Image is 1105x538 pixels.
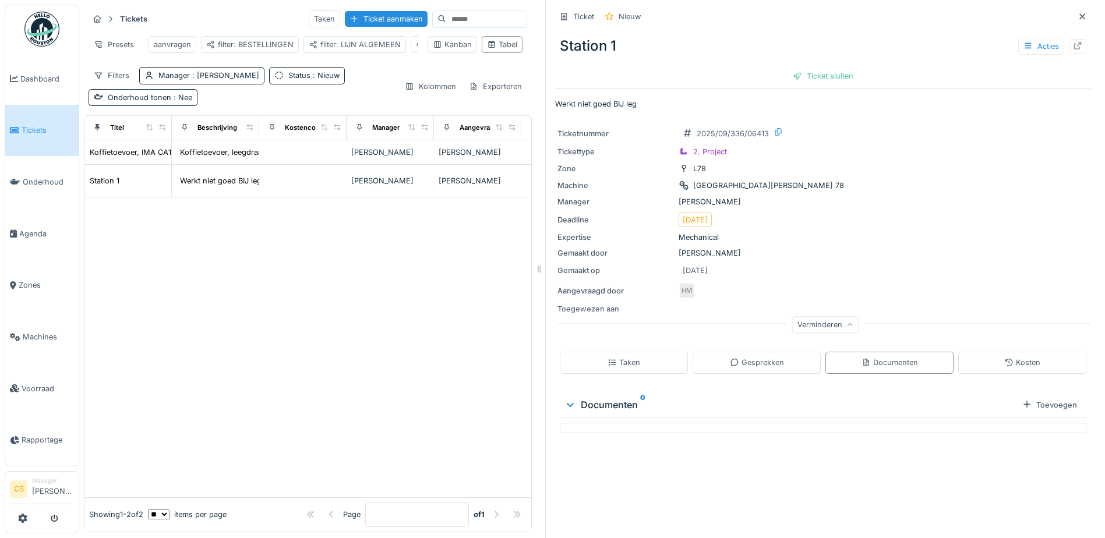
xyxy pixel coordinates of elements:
[345,11,428,27] div: Ticket aanmaken
[20,73,74,84] span: Dashboard
[557,232,1089,243] div: Mechanical
[154,39,191,50] div: aanvragen
[171,93,192,102] span: : Nee
[89,36,139,53] div: Presets
[557,128,674,139] div: Ticketnummer
[683,265,708,276] div: [DATE]
[32,476,74,501] li: [PERSON_NAME]
[487,39,517,50] div: Tabel
[10,476,74,504] a: CS Manager[PERSON_NAME]
[557,146,674,157] div: Tickettype
[640,398,645,412] sup: 0
[1004,357,1040,368] div: Kosten
[1018,38,1064,55] div: Acties
[5,208,79,260] a: Agenda
[557,247,674,259] div: Gemaakt door
[158,70,259,81] div: Manager
[310,71,340,80] span: : Nieuw
[23,331,74,342] span: Machines
[89,509,143,520] div: Showing 1 - 2 of 2
[180,175,262,186] div: Werkt niet goed BIJ leg
[557,163,674,174] div: Zone
[697,128,769,139] div: 2025/09/336/06413
[19,228,74,239] span: Agenda
[679,282,695,299] div: HM
[564,398,1018,412] div: Documenten
[433,39,472,50] div: Kanban
[309,10,340,27] div: Taken
[1018,397,1082,413] div: Toevoegen
[372,123,400,133] div: Manager
[5,53,79,105] a: Dashboard
[460,123,518,133] div: Aangevraagd door
[555,31,1091,61] div: Station 1
[190,71,259,80] span: : [PERSON_NAME]
[555,98,1091,109] p: Werkt niet goed BIJ leg
[343,509,361,520] div: Page
[557,180,674,191] div: Machine
[90,175,119,186] div: Station 1
[5,311,79,363] a: Machines
[730,357,784,368] div: Gesprekken
[788,68,858,84] div: Ticket sluiten
[89,67,135,84] div: Filters
[557,196,674,207] div: Manager
[22,434,74,445] span: Rapportage
[19,279,74,291] span: Zones
[22,383,74,394] span: Voorraad
[10,480,27,498] li: CS
[557,196,1089,207] div: [PERSON_NAME]
[5,260,79,312] a: Zones
[693,146,727,157] div: 2. Project
[464,78,527,95] div: Exporteren
[5,363,79,415] a: Voorraad
[180,147,352,158] div: Koffietoevoer, leegdraaisensor niet bereikbaar ...
[557,285,674,296] div: Aangevraagd door
[693,180,844,191] div: [GEOGRAPHIC_DATA][PERSON_NAME] 78
[557,232,674,243] div: Expertise
[439,175,517,186] div: [PERSON_NAME]
[619,11,641,22] div: Nieuw
[693,163,706,174] div: L78
[24,12,59,47] img: Badge_color-CXgf-gQk.svg
[197,123,237,133] div: Beschrijving
[5,156,79,208] a: Onderhoud
[115,13,152,24] strong: Tickets
[608,357,640,368] div: Taken
[351,147,429,158] div: [PERSON_NAME]
[108,92,192,103] div: Onderhoud tonen
[792,316,859,333] div: Verminderen
[439,147,517,158] div: [PERSON_NAME]
[5,105,79,157] a: Tickets
[474,509,485,520] strong: of 1
[288,70,340,81] div: Status
[309,39,401,50] div: filter: LIJN ALGEMEEN
[206,39,294,50] div: filter: BESTELLINGEN
[683,214,708,225] div: [DATE]
[148,509,227,520] div: items per page
[22,125,74,136] span: Tickets
[862,357,918,368] div: Documenten
[573,11,594,22] div: Ticket
[23,176,74,187] span: Onderhoud
[351,175,429,186] div: [PERSON_NAME]
[32,476,74,485] div: Manager
[400,78,461,95] div: Kolommen
[416,39,520,50] div: filter: OPEN DAY TICKETS
[110,123,124,133] div: Titel
[90,147,338,158] div: Koffietoevoer, IMA CA1 leegdraaisensor niet bereikbaar op het scherm
[285,123,324,133] div: Kostencode
[5,415,79,466] a: Rapportage
[557,265,674,276] div: Gemaakt op
[557,247,1089,259] div: [PERSON_NAME]
[557,303,674,314] div: Toegewezen aan
[557,214,674,225] div: Deadline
